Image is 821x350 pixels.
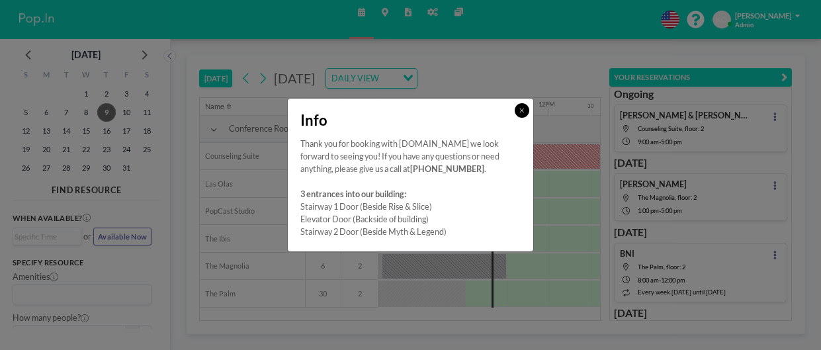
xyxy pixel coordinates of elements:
p: Thank you for booking with [DOMAIN_NAME] we look forward to seeing you! If you have any questions... [300,138,521,176]
p: Elevator Door (Backside of building) [300,214,521,226]
strong: [PHONE_NUMBER] [410,164,484,174]
p: Stairway 1 Door (Beside Rise & Slice) [300,201,521,214]
p: Stairway 2 Door (Beside Myth & Legend) [300,226,521,239]
span: Info [300,111,327,130]
strong: 3 entrances into our building: [300,189,406,199]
